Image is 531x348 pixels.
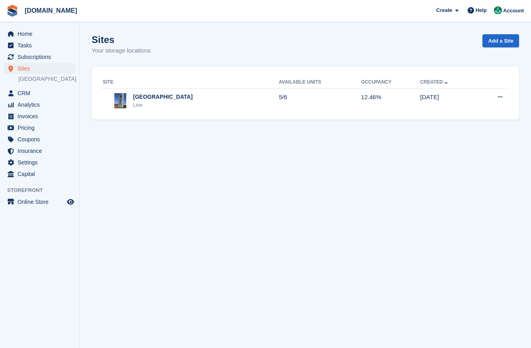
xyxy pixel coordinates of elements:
[18,145,65,156] span: Insurance
[114,93,126,109] img: Image of Bedford site
[494,6,502,14] img: Steven Kendall
[279,76,361,89] th: Available Units
[476,6,487,14] span: Help
[420,88,477,113] td: [DATE]
[503,7,524,15] span: Account
[4,88,75,99] a: menu
[4,157,75,168] a: menu
[18,75,75,83] a: [GEOGRAPHIC_DATA]
[18,99,65,110] span: Analytics
[361,76,420,89] th: Occupancy
[18,40,65,51] span: Tasks
[4,134,75,145] a: menu
[4,28,75,39] a: menu
[66,197,75,207] a: Preview store
[18,134,65,145] span: Coupons
[7,186,79,194] span: Storefront
[4,51,75,63] a: menu
[4,40,75,51] a: menu
[482,34,519,47] a: Add a Site
[4,122,75,133] a: menu
[133,101,193,109] div: Live
[18,157,65,168] span: Settings
[279,88,361,113] td: 5/6
[101,76,279,89] th: Site
[18,88,65,99] span: CRM
[18,196,65,207] span: Online Store
[22,4,80,17] a: [DOMAIN_NAME]
[4,111,75,122] a: menu
[4,99,75,110] a: menu
[436,6,452,14] span: Create
[361,88,420,113] td: 12.46%
[18,63,65,74] span: Sites
[18,51,65,63] span: Subscriptions
[420,79,449,85] a: Created
[4,63,75,74] a: menu
[4,168,75,180] a: menu
[18,122,65,133] span: Pricing
[6,5,18,17] img: stora-icon-8386f47178a22dfd0bd8f6a31ec36ba5ce8667c1dd55bd0f319d3a0aa187defe.svg
[18,28,65,39] span: Home
[18,111,65,122] span: Invoices
[92,34,151,45] h1: Sites
[4,145,75,156] a: menu
[92,46,151,55] p: Your storage locations
[4,196,75,207] a: menu
[133,93,193,101] div: [GEOGRAPHIC_DATA]
[18,168,65,180] span: Capital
